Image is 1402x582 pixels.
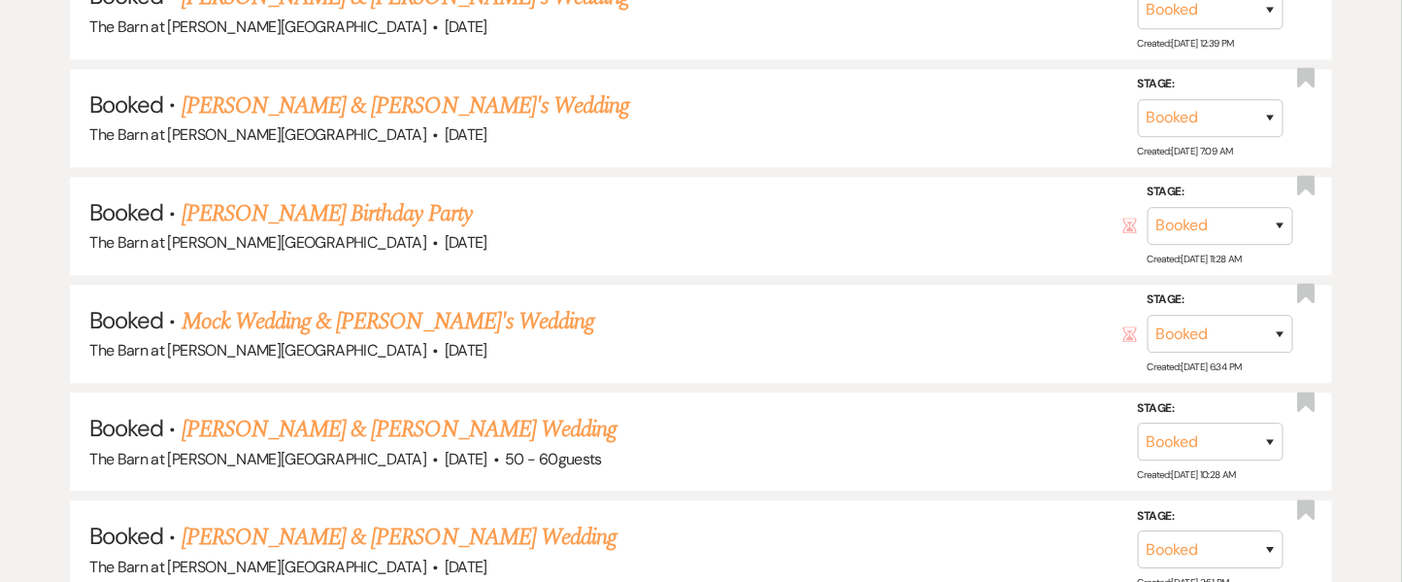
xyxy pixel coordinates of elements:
span: Booked [89,197,163,227]
label: Stage: [1148,290,1293,311]
a: [PERSON_NAME] & [PERSON_NAME] Wedding [182,412,617,447]
a: [PERSON_NAME] & [PERSON_NAME] Wedding [182,520,617,555]
span: Created: [DATE] 12:39 PM [1138,36,1234,49]
span: Booked [89,413,163,443]
span: [DATE] [445,557,487,577]
label: Stage: [1138,398,1284,420]
span: The Barn at [PERSON_NAME][GEOGRAPHIC_DATA] [89,557,426,577]
span: 50 - 60 guests [505,449,602,469]
span: The Barn at [PERSON_NAME][GEOGRAPHIC_DATA] [89,124,426,145]
a: [PERSON_NAME] & [PERSON_NAME]'s Wedding [182,88,630,123]
span: Booked [89,521,163,551]
span: Created: [DATE] 11:28 AM [1148,253,1242,265]
a: Mock Wedding & [PERSON_NAME]'s Wedding [182,304,595,339]
span: The Barn at [PERSON_NAME][GEOGRAPHIC_DATA] [89,340,426,360]
label: Stage: [1138,74,1284,95]
span: The Barn at [PERSON_NAME][GEOGRAPHIC_DATA] [89,449,426,469]
span: The Barn at [PERSON_NAME][GEOGRAPHIC_DATA] [89,232,426,253]
span: [DATE] [445,124,487,145]
span: [DATE] [445,17,487,37]
a: [PERSON_NAME] Birthday Party [182,196,472,231]
span: [DATE] [445,232,487,253]
span: The Barn at [PERSON_NAME][GEOGRAPHIC_DATA] [89,17,426,37]
span: Created: [DATE] 6:34 PM [1148,360,1242,373]
span: Created: [DATE] 7:09 AM [1138,145,1233,157]
label: Stage: [1138,506,1284,528]
span: [DATE] [445,449,487,469]
span: Booked [89,305,163,335]
label: Stage: [1148,182,1293,203]
span: Created: [DATE] 10:28 AM [1138,468,1236,481]
span: Booked [89,89,163,120]
span: [DATE] [445,340,487,360]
